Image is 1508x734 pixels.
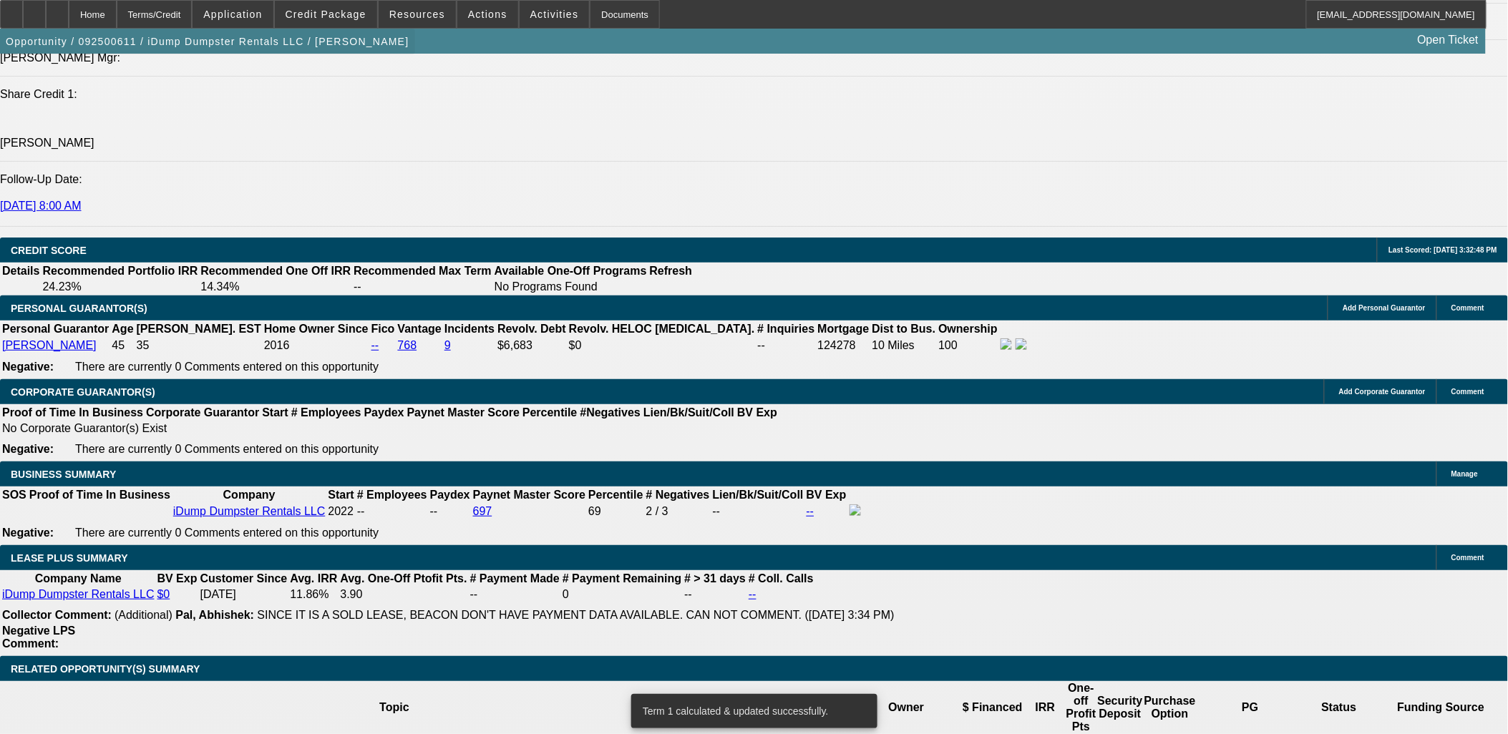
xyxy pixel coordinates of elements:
[429,504,471,519] td: --
[379,1,456,28] button: Resources
[530,9,579,20] span: Activities
[1374,681,1508,734] th: Funding Source
[11,386,155,398] span: CORPORATE GUARANTOR(S)
[1451,554,1484,562] span: Comment
[42,264,198,278] th: Recommended Portfolio IRR
[646,489,710,501] b: # Negatives
[1,421,784,436] td: No Corporate Guarantor(s) Exist
[2,443,54,455] b: Negative:
[258,609,895,621] span: SINCE IT IS A SOLD LEASE, BEACON DON'T HAVE PAYMENT DATA AVAILABLE. CAN NOT COMMENT. ([DATE] 3:34...
[11,552,128,564] span: LEASE PLUS SUMMARY
[470,587,560,602] td: --
[112,323,133,335] b: Age
[470,572,560,584] b: # Payment Made
[569,323,755,335] b: Revolv. HELOC [MEDICAL_DATA].
[75,443,379,455] span: There are currently 0 Comments entered on this opportunity
[200,280,351,294] td: 14.34%
[1144,681,1197,734] th: Purchase Option
[264,339,290,351] span: 2016
[1412,28,1484,52] a: Open Ticket
[568,338,756,353] td: $0
[807,505,814,517] a: --
[353,280,492,294] td: --
[200,264,351,278] th: Recommended One Off IRR
[749,572,814,584] b: # Coll. Calls
[175,609,254,621] b: Pal, Abhishek:
[520,1,590,28] button: Activities
[398,339,417,351] a: 768
[444,323,495,335] b: Incidents
[42,280,198,294] td: 24.23%
[749,588,757,600] a: --
[1066,681,1097,734] th: One-off Profit Pts
[588,489,643,501] b: Percentile
[850,504,861,516] img: facebook-icon.png
[1451,304,1484,312] span: Comment
[1197,681,1304,734] th: PG
[357,489,427,501] b: # Employees
[1,264,40,278] th: Details
[328,489,354,501] b: Start
[371,323,395,335] b: Fico
[29,488,171,502] th: Proof of Time In Business
[938,323,998,335] b: Ownership
[563,572,681,584] b: # Payment Remaining
[223,489,276,501] b: Company
[389,9,445,20] span: Resources
[684,587,746,602] td: --
[357,505,365,517] span: --
[11,663,200,675] span: RELATED OPPORTUNITY(S) SUMMARY
[497,338,567,353] td: $6,683
[291,406,361,419] b: # Employees
[286,9,366,20] span: Credit Package
[497,323,566,335] b: Revolv. Debt
[1001,338,1012,350] img: facebook-icon.png
[494,264,648,278] th: Available One-Off Programs
[1097,681,1144,734] th: Security Deposit
[757,338,815,353] td: --
[646,505,710,518] div: 2 / 3
[494,280,648,294] td: No Programs Found
[2,361,54,373] b: Negative:
[473,489,585,501] b: Paynet Master Score
[111,338,134,353] td: 45
[353,264,492,278] th: Recommended Max Term
[713,489,804,501] b: Lien/Bk/Suit/Coll
[6,36,409,47] span: Opportunity / 092500611 / iDump Dumpster Rentals LLC / [PERSON_NAME]
[11,469,116,480] span: BUSINESS SUMMARY
[872,323,936,335] b: Dist to Bus.
[115,609,172,621] span: (Additional)
[473,505,492,517] a: 697
[262,406,288,419] b: Start
[203,9,262,20] span: Application
[407,406,520,419] b: Paynet Master Score
[468,9,507,20] span: Actions
[1388,246,1497,254] span: Last Scored: [DATE] 3:32:48 PM
[264,323,369,335] b: Home Owner Since
[522,406,577,419] b: Percentile
[157,572,198,584] b: BV Exp
[2,588,155,600] a: iDump Dumpster Rentals LLC
[173,505,326,517] a: iDump Dumpster Rentals LLC
[200,572,288,584] b: Customer Since
[1026,681,1066,734] th: IRR
[938,338,998,353] td: 100
[371,339,379,351] a: --
[327,504,354,519] td: 2022
[339,587,467,602] td: 3.90
[1451,388,1484,396] span: Comment
[789,681,852,734] th: Application Date
[2,339,97,351] a: [PERSON_NAME]
[136,338,262,353] td: 35
[2,527,54,539] b: Negative:
[340,572,467,584] b: Avg. One-Off Ptofit Pts.
[75,527,379,539] span: There are currently 0 Comments entered on this opportunity
[588,505,643,518] div: 69
[75,361,379,373] span: There are currently 0 Comments entered on this opportunity
[807,489,847,501] b: BV Exp
[1,406,144,420] th: Proof of Time In Business
[457,1,518,28] button: Actions
[193,1,273,28] button: Application
[1451,470,1478,478] span: Manage
[200,587,288,602] td: [DATE]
